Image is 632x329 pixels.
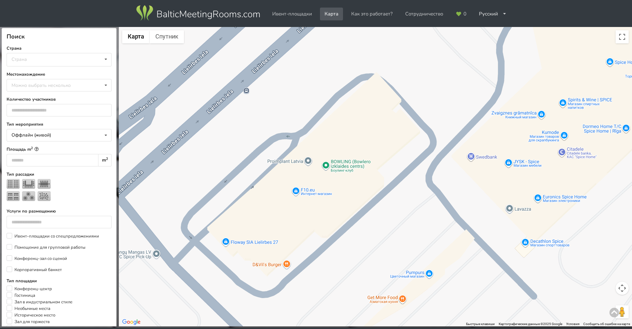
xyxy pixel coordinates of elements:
label: Зал для торжеств [7,318,50,325]
a: Сотрудничество [401,8,448,20]
img: Google [120,318,142,326]
label: Необычные места [7,305,50,312]
img: Прием [38,191,51,201]
img: Собрание [38,179,51,189]
label: Тип площадки [7,278,112,284]
label: Тип мероприятия [7,121,112,128]
a: Сообщить об ошибке на карте [583,322,630,326]
label: Конференц-зал со сценой [7,255,67,262]
img: Театр [7,179,20,189]
label: Тип рассадки [7,171,112,178]
div: Можно выбрать несколько [10,82,86,89]
label: Страна [7,45,112,52]
label: Гостиница [7,292,35,299]
div: Русский [474,8,511,20]
a: Ивент-площадки [268,8,317,20]
label: Корпоративный банкет [7,266,62,273]
sup: 2 [106,156,108,161]
img: Baltic Meeting Rooms [135,4,261,22]
label: Площадь m [7,146,112,153]
a: Открыть эту область в Google Картах (в новом окне) [120,318,142,326]
button: Включить полноэкранный режим [616,30,629,43]
span: 0 [463,12,466,16]
button: Быстрые клавиши [466,322,495,326]
label: Ивент-площадки со спецпредложениями [7,233,99,240]
label: Количество участников [7,96,112,103]
div: Оффлайн (живой) [12,133,51,138]
label: Помещение для групповой работы [7,244,85,251]
button: Показать спутниковую карту [150,30,184,43]
label: Конференц-центр [7,286,52,292]
label: Услуги по размещению [7,208,112,215]
label: Зал в индустриальном стиле [7,299,72,305]
sup: 2 [31,146,33,150]
a: Как это работает? [347,8,397,20]
button: Показать карту с названиями объектов [122,30,150,43]
button: Перетащите человечка на карту, чтобы перейти в режим просмотра улиц [616,305,629,318]
a: Карта [320,8,343,20]
button: Управление камерой на карте [616,282,629,295]
label: Историческое место [7,312,55,318]
span: Картографические данные ©2025 Google [499,322,562,326]
img: Класс [7,191,20,201]
label: Местонахождение [7,71,112,78]
img: U-тип [22,179,35,189]
div: m [98,154,112,166]
a: Условия (ссылка откроется в новой вкладке) [566,322,579,326]
div: Страна [12,57,27,62]
span: Поиск [7,33,25,40]
img: Банкет [22,191,35,201]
